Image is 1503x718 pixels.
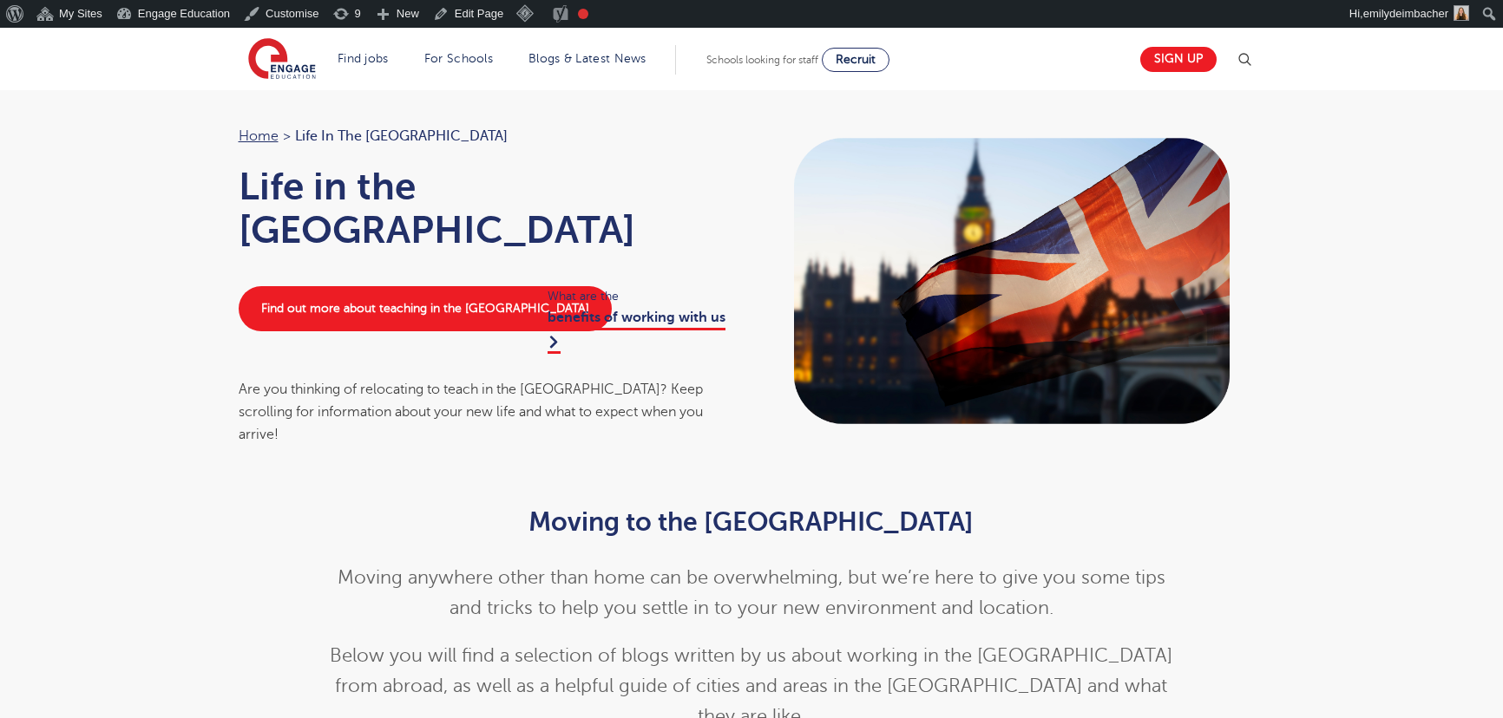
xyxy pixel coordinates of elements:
a: Blogs & Latest News [528,52,646,65]
span: emilydeimbacher [1363,7,1448,20]
div: Focus keyphrase not set [578,9,588,19]
h2: Moving to the [GEOGRAPHIC_DATA] [326,507,1178,537]
a: Find jobs [338,52,389,65]
a: Home [239,128,279,144]
span: Recruit [836,53,876,66]
nav: breadcrumb [239,125,735,147]
a: Recruit [822,48,889,72]
img: Engage Education [248,38,316,82]
a: For Schools [424,52,493,65]
span: Life in the [GEOGRAPHIC_DATA] [295,125,508,147]
p: Moving anywhere other than home can be overwhelming, but we’re here to give you some tips and tri... [326,563,1178,623]
a: benefits of working with us [548,310,725,353]
a: Sign up [1140,47,1217,72]
a: Find out more about teaching in the [GEOGRAPHIC_DATA] [239,286,612,331]
h1: Life in the [GEOGRAPHIC_DATA] [239,165,735,251]
span: Schools looking for staff [706,54,818,66]
div: Are you thinking of relocating to teach in the [GEOGRAPHIC_DATA]? Keep scrolling for information ... [239,378,735,447]
span: > [283,128,291,144]
span: What are the [548,286,734,306]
